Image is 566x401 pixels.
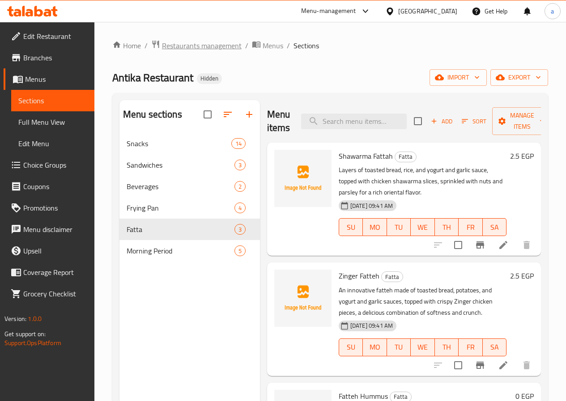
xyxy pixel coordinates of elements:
[427,114,456,128] span: Add item
[127,138,231,149] span: Snacks
[551,6,554,16] span: a
[23,52,87,63] span: Branches
[235,182,245,191] span: 2
[430,69,487,86] button: import
[486,221,503,234] span: SA
[435,218,459,236] button: TH
[498,360,509,371] a: Edit menu item
[462,221,479,234] span: FR
[23,181,87,192] span: Coupons
[347,321,396,330] span: [DATE] 09:41 AM
[301,114,407,129] input: search
[197,75,222,82] span: Hidden
[427,114,456,128] button: Add
[119,154,260,176] div: Sandwiches3
[4,219,94,240] a: Menu disclaimer
[387,218,411,236] button: TU
[274,150,332,207] img: Shawarma Fattah
[119,176,260,197] div: Beverages2
[4,337,61,349] a: Support.OpsPlatform
[127,203,234,213] span: Frying Pan
[4,262,94,283] a: Coverage Report
[112,40,548,51] nav: breadcrumb
[274,270,332,327] img: Zinger Fatteh
[449,236,468,254] span: Select to update
[119,240,260,262] div: Morning Period5
[234,181,246,192] div: items
[483,218,506,236] button: SA
[23,31,87,42] span: Edit Restaurant
[4,240,94,262] a: Upsell
[4,25,94,47] a: Edit Restaurant
[486,341,503,354] span: SA
[23,245,87,256] span: Upsell
[459,218,482,236] button: FR
[498,240,509,250] a: Edit menu item
[391,341,407,354] span: TU
[516,234,537,256] button: delete
[25,74,87,84] span: Menus
[234,160,246,170] div: items
[414,221,431,234] span: WE
[23,267,87,278] span: Coverage Report
[162,40,242,51] span: Restaurants management
[366,221,383,234] span: MO
[339,269,379,283] span: Zinger Fatteh
[343,341,359,354] span: SU
[119,133,260,154] div: Snacks14
[23,288,87,299] span: Grocery Checklist
[459,338,482,356] button: FR
[339,149,393,163] span: Shawarma Fattah
[366,341,383,354] span: MO
[4,313,26,325] span: Version:
[391,221,407,234] span: TU
[409,112,427,131] span: Select section
[119,197,260,219] div: Frying Pan4
[197,73,222,84] div: Hidden
[411,338,434,356] button: WE
[437,72,480,83] span: import
[347,202,396,210] span: [DATE] 09:41 AM
[339,218,363,236] button: SU
[435,338,459,356] button: TH
[119,129,260,265] nav: Menu sections
[516,355,537,376] button: delete
[112,40,141,51] a: Home
[127,224,234,235] span: Fatta
[438,341,455,354] span: TH
[498,72,541,83] span: export
[234,245,246,256] div: items
[4,47,94,68] a: Branches
[462,116,486,127] span: Sort
[28,313,42,325] span: 1.0.0
[252,40,283,51] a: Menus
[235,225,245,234] span: 3
[492,107,552,135] button: Manage items
[18,95,87,106] span: Sections
[287,40,290,51] li: /
[301,6,356,17] div: Menu-management
[483,338,506,356] button: SA
[119,219,260,240] div: Fatta3
[245,40,248,51] li: /
[4,154,94,176] a: Choice Groups
[127,160,234,170] span: Sandwiches
[263,40,283,51] span: Menus
[235,204,245,212] span: 4
[4,68,94,90] a: Menus
[456,114,492,128] span: Sort items
[127,181,234,192] span: Beverages
[11,90,94,111] a: Sections
[499,110,545,132] span: Manage items
[23,224,87,235] span: Menu disclaimer
[438,221,455,234] span: TH
[151,40,242,51] a: Restaurants management
[430,116,454,127] span: Add
[395,152,416,162] span: Fatta
[339,285,506,318] p: An innovative fatteh made of toasted bread, potatoes, and yogurt and garlic sauces, topped with c...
